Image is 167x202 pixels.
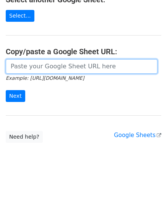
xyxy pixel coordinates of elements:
input: Paste your Google Sheet URL here [6,59,157,74]
h4: Copy/paste a Google Sheet URL: [6,47,161,56]
a: Select... [6,10,34,22]
iframe: Chat Widget [129,165,167,202]
a: Need help? [6,131,43,143]
input: Next [6,90,25,102]
small: Example: [URL][DOMAIN_NAME] [6,75,84,81]
a: Google Sheets [114,132,161,139]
